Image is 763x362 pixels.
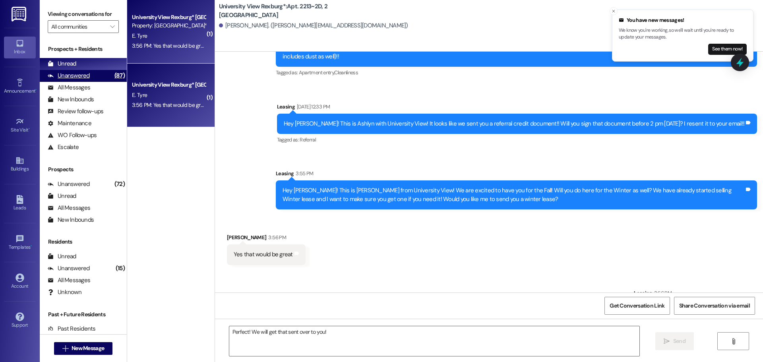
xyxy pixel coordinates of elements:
[634,289,757,300] div: Leasing
[4,193,36,214] a: Leads
[284,120,745,128] div: Hey [PERSON_NAME]! This is Ashlyn with University View! It looks like we sent you a referral cred...
[29,126,30,132] span: •
[619,27,747,41] p: We know you're working, so we'll wait until you're ready to update your messages.
[48,252,76,261] div: Unread
[40,45,127,53] div: Prospects + Residents
[300,136,316,143] span: Referral
[132,42,208,49] div: 3:56 PM: Yes that would be great
[112,178,127,190] div: (72)
[132,13,205,21] div: University View Rexburg* [GEOGRAPHIC_DATA]
[48,264,90,273] div: Unanswered
[12,7,28,21] img: ResiDesk Logo
[708,44,747,55] button: See them now!
[48,204,90,212] div: All Messages
[48,119,91,128] div: Maintenance
[655,332,694,350] button: Send
[132,81,205,89] div: University View Rexburg* [GEOGRAPHIC_DATA]
[604,297,670,315] button: Get Conversation Link
[4,271,36,292] a: Account
[112,70,127,82] div: (87)
[48,143,79,151] div: Escalate
[730,338,736,345] i: 
[40,165,127,174] div: Prospects
[219,21,408,30] div: [PERSON_NAME]. ([PERSON_NAME][EMAIL_ADDRESS][DOMAIN_NAME])
[4,310,36,331] a: Support
[110,23,114,30] i: 
[48,180,90,188] div: Unanswered
[4,154,36,175] a: Buildings
[35,87,37,93] span: •
[132,21,205,30] div: Property: [GEOGRAPHIC_DATA]*
[674,297,755,315] button: Share Conversation via email
[48,216,94,224] div: New Inbounds
[277,103,757,114] div: Leasing
[48,60,76,68] div: Unread
[48,276,90,285] div: All Messages
[72,344,104,352] span: New Message
[62,345,68,352] i: 
[48,325,96,333] div: Past Residents
[48,288,81,296] div: Unknown
[276,169,757,180] div: Leasing
[4,115,36,136] a: Site Visit •
[4,37,36,58] a: Inbox
[283,186,744,203] div: Hey [PERSON_NAME]! This is [PERSON_NAME] from University View! We are excited to have you for the...
[277,134,757,145] div: Tagged as:
[51,20,106,33] input: All communities
[48,192,76,200] div: Unread
[234,250,293,259] div: Yes that would be great
[610,302,664,310] span: Get Conversation Link
[40,238,127,246] div: Residents
[54,342,113,355] button: New Message
[48,95,94,104] div: New Inbounds
[652,289,672,297] div: 3:56 PM
[299,69,335,76] span: Apartment entry ,
[334,69,358,76] span: Cleanliness
[610,7,618,15] button: Close toast
[673,337,686,345] span: Send
[114,262,127,275] div: (15)
[48,131,97,139] div: WO Follow-ups
[295,103,330,111] div: [DATE] 12:33 PM
[679,302,750,310] span: Share Conversation via email
[266,233,286,242] div: 3:56 PM
[48,107,103,116] div: Review follow-ups
[31,243,32,249] span: •
[219,2,378,19] b: University View Rexburg*: Apt. 2213~2D, 2 [GEOGRAPHIC_DATA]
[132,91,147,99] span: E. Tyre
[48,83,90,92] div: All Messages
[276,67,757,78] div: Tagged as:
[40,310,127,319] div: Past + Future Residents
[294,169,313,178] div: 3:55 PM
[132,32,147,39] span: E. Tyre
[48,72,90,80] div: Unanswered
[132,101,208,108] div: 3:56 PM: Yes that would be great
[664,338,670,345] i: 
[227,233,306,244] div: [PERSON_NAME]
[619,16,747,24] div: You have new messages!
[4,232,36,254] a: Templates •
[48,8,119,20] label: Viewing conversations for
